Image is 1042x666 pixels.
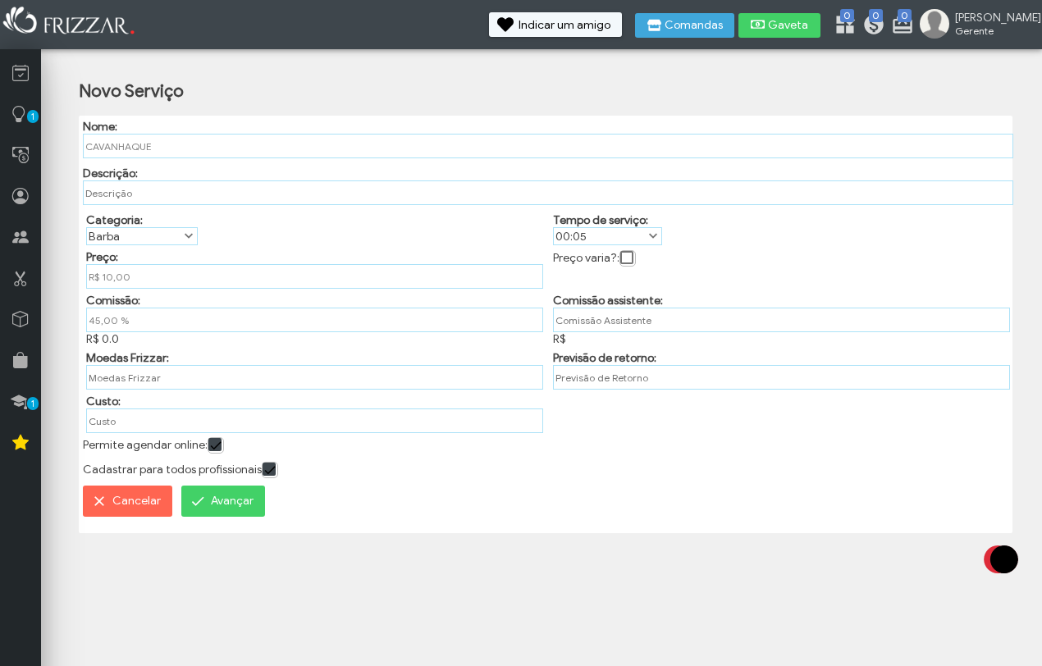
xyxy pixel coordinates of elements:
[27,397,39,410] span: 1
[960,518,1042,600] img: loading3.gif
[553,351,656,365] label: Previsão de retorno:
[86,332,119,346] span: R$ 0.0
[955,11,1029,25] span: [PERSON_NAME]
[891,13,907,39] a: 0
[86,408,543,433] input: Custo
[553,294,663,308] label: Comissão assistente:
[869,9,883,22] span: 0
[862,13,879,39] a: 0
[86,294,140,308] label: Comissão:
[86,308,543,332] input: Comissão
[79,80,184,102] h2: Novo Serviço
[112,489,161,513] span: Cancelar
[553,213,648,227] label: Tempo de serviço:
[211,489,254,513] span: Avançar
[834,13,850,39] a: 0
[181,486,265,517] button: Avançar
[86,250,118,264] label: Preço:
[86,264,543,289] input: Preço
[83,486,172,517] button: Cancelar
[27,110,39,123] span: 1
[86,213,143,227] label: Categoria:
[86,351,169,365] label: Moedas Frizzar:
[83,120,117,134] label: Nome:
[553,365,1010,390] input: Previsão de Retorno
[665,20,723,31] span: Comandas
[87,228,182,244] label: Barba
[898,9,912,22] span: 0
[83,462,262,476] label: Cadastrar para todos profissionais
[553,332,566,346] span: R$
[840,9,854,22] span: 0
[86,365,543,390] input: Moedas Frizzar
[955,25,1029,37] span: Gerente
[489,12,622,37] button: Indicar um amigo
[738,13,820,38] button: Gaveta
[920,9,1034,42] a: [PERSON_NAME] Gerente
[553,308,1010,332] input: Comissão Assistente
[83,134,1014,158] input: Nome
[635,13,734,38] button: Comandas
[554,228,647,244] label: 00:05
[519,20,610,31] span: Indicar um amigo
[83,438,208,452] label: Permite agendar online:
[553,251,619,265] label: Preço varia?:
[86,395,121,408] label: Custo:
[83,180,1014,205] input: Descrição
[83,166,138,180] label: Descrição:
[768,20,809,31] span: Gaveta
